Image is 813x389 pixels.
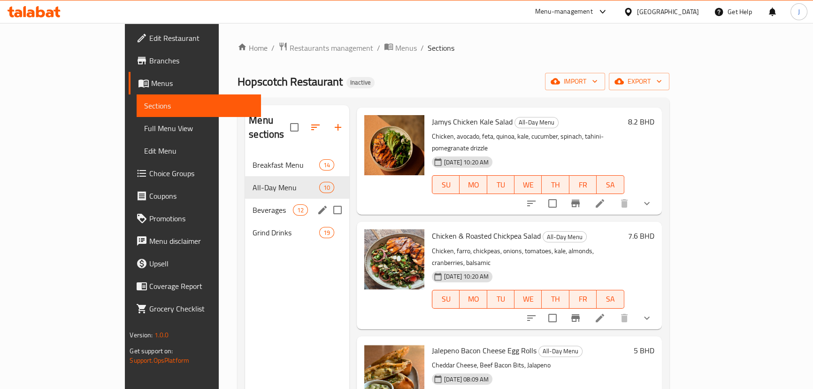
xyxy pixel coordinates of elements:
[514,175,542,194] button: WE
[253,204,293,216] span: Beverages
[597,290,624,309] button: SA
[129,275,261,297] a: Coverage Report
[487,175,514,194] button: TU
[129,230,261,252] a: Menu disclaimer
[384,42,417,54] a: Menus
[600,178,620,192] span: SA
[130,354,189,366] a: Support.OpsPlatform
[545,178,565,192] span: TH
[613,307,636,329] button: delete
[641,198,652,209] svg: Show Choices
[440,272,492,281] span: [DATE] 10:20 AM
[542,290,569,309] button: TH
[432,359,630,371] p: Cheddar Cheese, Beef Bacon Bits, Jalapeno
[346,78,375,86] span: Inactive
[129,207,261,230] a: Promotions
[463,292,483,306] span: MO
[129,72,261,94] a: Menus
[440,375,492,384] span: [DATE] 08:09 AM
[238,42,669,54] nav: breadcrumb
[432,229,541,243] span: Chicken & Roasted Chickpea Salad
[319,182,334,193] div: items
[628,115,654,128] h6: 8.2 BHD
[518,178,538,192] span: WE
[641,312,652,324] svg: Show Choices
[616,76,662,87] span: export
[432,343,537,358] span: Jalepeno Bacon Cheese Egg Rolls
[432,175,460,194] button: SU
[253,182,319,193] div: All-Day Menu
[319,227,334,238] div: items
[149,280,253,292] span: Coverage Report
[137,117,261,140] a: Full Menu View
[514,290,542,309] button: WE
[491,292,511,306] span: TU
[432,131,624,154] p: Chicken, avocado, feta, quinoa, kale, cucumber, spinach, tahini-pomegranate drizzle
[245,154,349,176] div: Breakfast Menu14
[304,116,327,139] span: Sort sections
[487,290,514,309] button: TU
[245,150,349,248] nav: Menu sections
[609,73,669,90] button: export
[129,185,261,207] a: Coupons
[346,77,375,88] div: Inactive
[569,290,597,309] button: FR
[315,203,330,217] button: edit
[539,346,582,357] span: All-Day Menu
[144,100,253,111] span: Sections
[518,292,538,306] span: WE
[636,307,658,329] button: show more
[798,7,800,17] span: J
[395,42,417,54] span: Menus
[432,115,513,129] span: Jamys Chicken Kale Salad
[320,228,334,237] span: 19
[628,229,654,242] h6: 7.6 BHD
[144,145,253,156] span: Edit Menu
[130,329,153,341] span: Version:
[543,231,587,242] div: All-Day Menu
[129,27,261,49] a: Edit Restaurant
[600,292,620,306] span: SA
[514,117,559,128] div: All-Day Menu
[538,346,583,357] div: All-Day Menu
[594,198,606,209] a: Edit menu item
[364,229,424,289] img: Chicken & Roasted Chickpea Salad
[149,32,253,44] span: Edit Restaurant
[542,175,569,194] button: TH
[149,190,253,202] span: Coupons
[436,292,456,306] span: SU
[154,329,169,341] span: 1.0.0
[278,42,373,54] a: Restaurants management
[552,76,598,87] span: import
[129,297,261,320] a: Grocery Checklist
[130,345,173,357] span: Get support on:
[253,227,319,238] div: Grind Drinks
[543,194,562,213] span: Select to update
[545,73,605,90] button: import
[129,49,261,72] a: Branches
[149,213,253,224] span: Promotions
[149,235,253,247] span: Menu disclaimer
[520,307,543,329] button: sort-choices
[463,178,483,192] span: MO
[249,113,290,141] h2: Menu sections
[144,123,253,134] span: Full Menu View
[460,175,487,194] button: MO
[320,161,334,170] span: 14
[245,221,349,244] div: Grind Drinks19
[137,140,261,162] a: Edit Menu
[137,94,261,117] a: Sections
[245,199,349,221] div: Beverages12edit
[238,71,343,92] span: Hopscotch Restaurant
[149,303,253,314] span: Grocery Checklist
[573,292,593,306] span: FR
[293,206,307,215] span: 12
[545,292,565,306] span: TH
[253,159,319,171] div: Breakfast Menu
[460,290,487,309] button: MO
[290,42,373,54] span: Restaurants management
[636,192,658,215] button: show more
[573,178,593,192] span: FR
[564,307,587,329] button: Branch-specific-item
